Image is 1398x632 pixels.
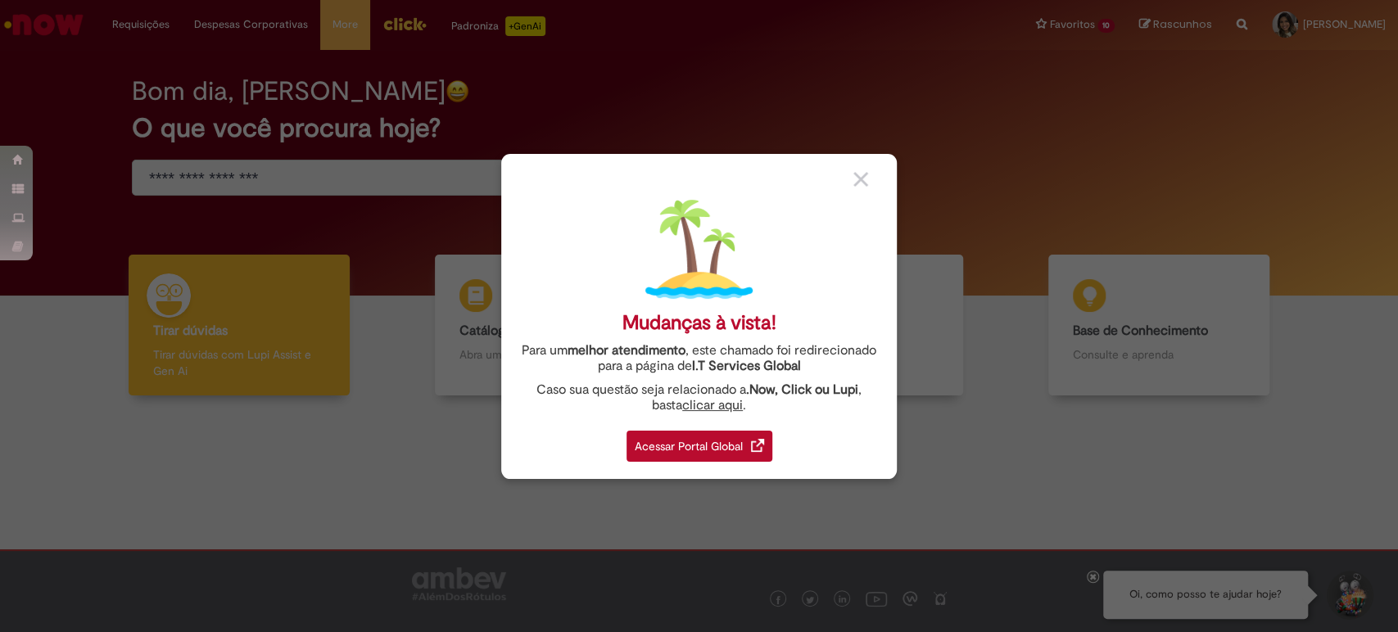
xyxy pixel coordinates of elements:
[853,172,868,187] img: close_button_grey.png
[568,342,685,359] strong: melhor atendimento
[645,196,753,303] img: island.png
[682,388,743,413] a: clicar aqui
[514,382,884,413] div: Caso sua questão seja relacionado a , basta .
[627,422,772,462] a: Acessar Portal Global
[622,311,776,335] div: Mudanças à vista!
[627,431,772,462] div: Acessar Portal Global
[746,381,858,398] strong: .Now, Click ou Lupi
[514,343,884,374] div: Para um , este chamado foi redirecionado para a página de
[692,349,801,374] a: I.T Services Global
[751,439,764,452] img: redirect_link.png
